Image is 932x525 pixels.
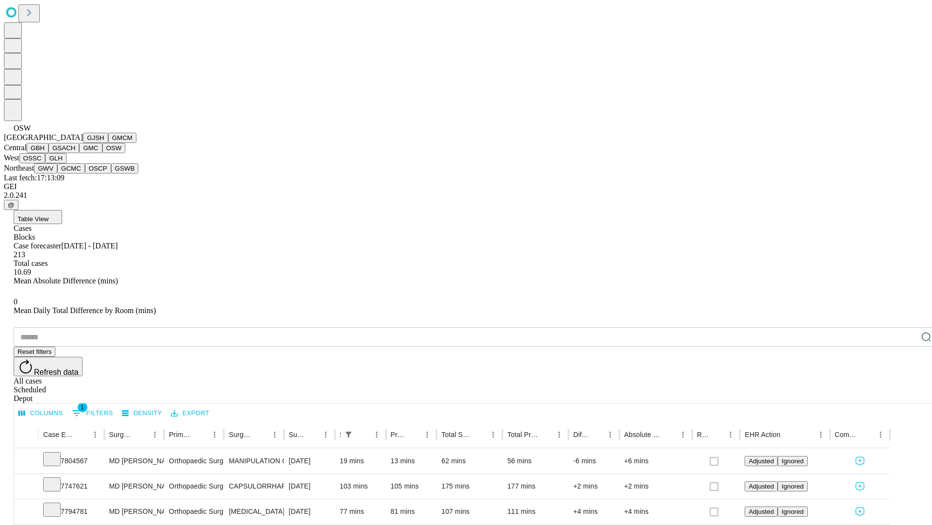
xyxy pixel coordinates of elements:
div: 13 mins [391,449,432,473]
div: 177 mins [507,474,564,499]
span: Mean Absolute Difference (mins) [14,277,118,285]
button: GMC [79,143,102,153]
button: Adjusted [745,456,778,466]
div: 56 mins [507,449,564,473]
button: Ignored [778,507,807,517]
button: Reset filters [14,347,55,357]
button: GSACH [49,143,79,153]
button: Menu [814,428,828,441]
button: Menu [268,428,282,441]
span: [DATE] - [DATE] [61,242,117,250]
span: 213 [14,250,25,259]
div: Orthopaedic Surgery [169,449,219,473]
span: Ignored [782,457,803,465]
div: 111 mins [507,499,564,524]
button: Export [168,406,212,421]
div: 7804567 [43,449,100,473]
div: 77 mins [340,499,381,524]
button: Menu [370,428,383,441]
div: MD [PERSON_NAME] [109,499,159,524]
button: Sort [356,428,370,441]
div: [DATE] [289,449,330,473]
div: Resolved in EHR [697,431,710,438]
div: Difference [573,431,589,438]
button: Ignored [778,456,807,466]
button: Sort [663,428,676,441]
span: Refresh data [34,368,79,376]
button: @ [4,200,18,210]
button: Sort [254,428,268,441]
div: +4 mins [573,499,615,524]
button: Menu [88,428,102,441]
button: Expand [19,478,33,495]
div: Total Scheduled Duration [441,431,472,438]
button: GWV [34,163,57,174]
button: Sort [75,428,88,441]
div: MD [PERSON_NAME] [109,449,159,473]
button: Sort [590,428,603,441]
span: Case forecaster [14,242,61,250]
button: Sort [860,428,874,441]
div: +2 mins [573,474,615,499]
div: +2 mins [624,474,687,499]
button: Menu [420,428,434,441]
span: Adjusted [749,483,774,490]
button: Menu [724,428,737,441]
button: GBH [27,143,49,153]
button: Menu [208,428,221,441]
div: [DATE] [289,474,330,499]
div: 7747621 [43,474,100,499]
div: Orthopaedic Surgery [169,474,219,499]
span: Adjusted [749,457,774,465]
div: 175 mins [441,474,498,499]
span: Ignored [782,508,803,515]
div: +6 mins [624,449,687,473]
button: Menu [319,428,333,441]
button: Select columns [16,406,66,421]
div: -6 mins [573,449,615,473]
div: 105 mins [391,474,432,499]
span: West [4,154,19,162]
button: Table View [14,210,62,224]
div: 7794781 [43,499,100,524]
span: @ [8,201,15,209]
button: Sort [194,428,208,441]
div: CAPSULORRHAPHY ANTERIOR WITH LABRAL REPAIR SHOULDER [229,474,279,499]
button: Sort [473,428,486,441]
button: Expand [19,504,33,521]
div: Surgeon Name [109,431,133,438]
button: GSWB [111,163,139,174]
div: +4 mins [624,499,687,524]
div: 81 mins [391,499,432,524]
div: EHR Action [745,431,780,438]
span: Table View [17,215,49,223]
button: GLH [45,153,66,163]
button: Adjusted [745,507,778,517]
button: OSCP [85,163,111,174]
button: GMCM [108,133,136,143]
button: Sort [710,428,724,441]
button: Menu [603,428,617,441]
span: Last fetch: 17:13:09 [4,174,65,182]
div: 103 mins [340,474,381,499]
button: Sort [782,428,795,441]
span: [GEOGRAPHIC_DATA] [4,133,83,141]
button: Sort [539,428,552,441]
button: Sort [407,428,420,441]
div: Surgery Date [289,431,304,438]
div: Comments [835,431,859,438]
span: 1 [78,402,87,412]
div: 19 mins [340,449,381,473]
button: Ignored [778,481,807,491]
button: OSSC [19,153,46,163]
div: Predicted In Room Duration [391,431,406,438]
button: GJSH [83,133,108,143]
div: 107 mins [441,499,498,524]
button: Show filters [69,405,116,421]
div: 2.0.241 [4,191,928,200]
button: GCMC [57,163,85,174]
span: Northeast [4,164,34,172]
div: Primary Service [169,431,193,438]
button: Menu [486,428,500,441]
button: Expand [19,453,33,470]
